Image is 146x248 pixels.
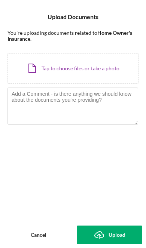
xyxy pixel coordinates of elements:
[7,30,132,42] b: Home Owner's Insurance
[7,30,139,42] div: You're uploading documents related to .
[77,226,142,244] button: Upload
[109,226,125,244] div: Upload
[31,226,46,244] div: Cancel
[4,226,73,244] button: Cancel
[48,13,98,20] h6: Upload Documents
